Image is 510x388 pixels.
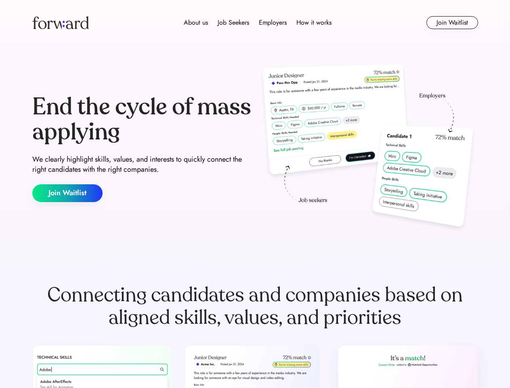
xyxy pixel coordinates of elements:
button: Join Waitlist [32,184,103,202]
button: Join Waitlist [426,16,478,29]
div: Connecting candidates and companies based on aligned skills, values, and priorities [32,284,478,329]
div: Job Seekers [218,18,249,27]
div: End the cycle of mass applying [32,95,252,144]
div: We clearly highlight skills, values, and interests to quickly connect the right candidates with t... [32,154,252,175]
div: About us [184,18,208,27]
img: hero-image.png [258,61,478,235]
div: How it works [296,18,332,27]
img: Forward logo [32,16,89,29]
div: Employers [259,18,287,27]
